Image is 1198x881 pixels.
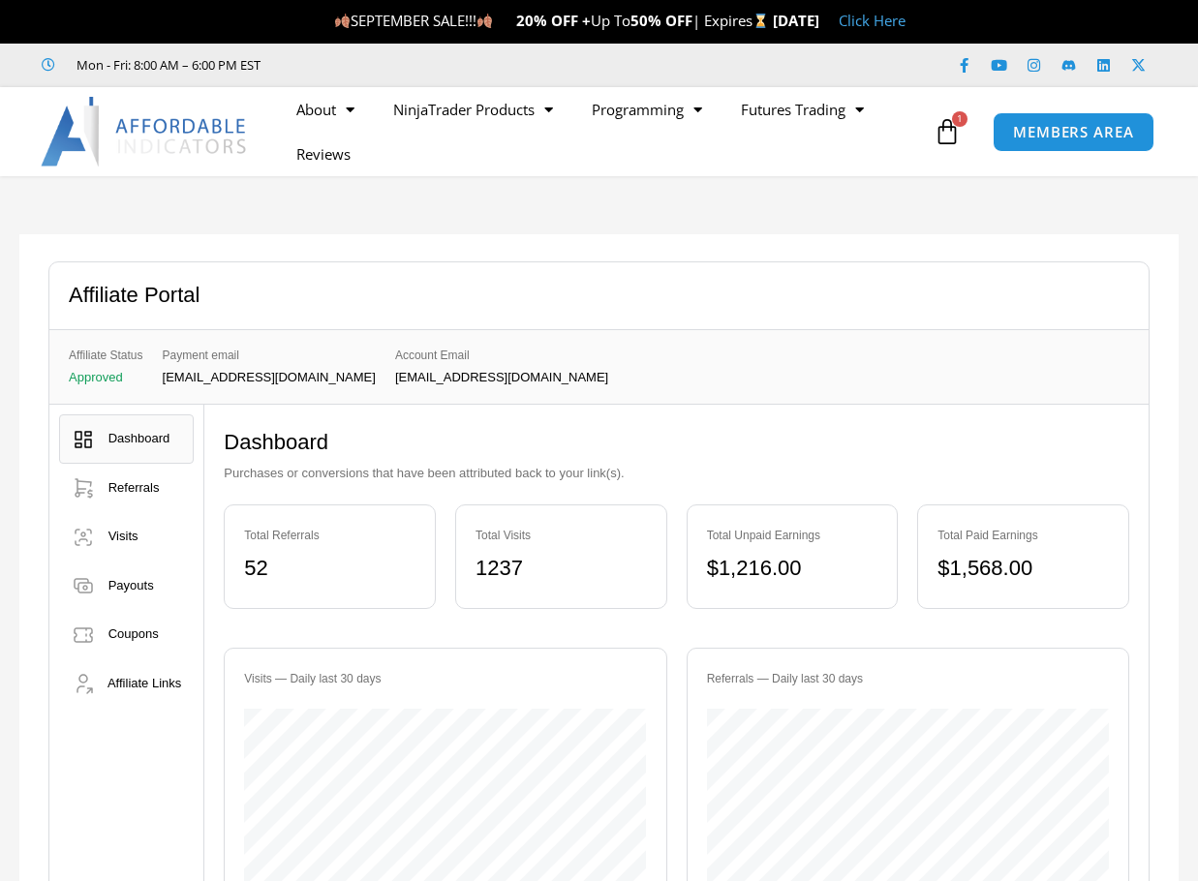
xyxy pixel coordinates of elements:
[244,525,415,546] div: Total Referrals
[773,11,819,30] strong: [DATE]
[108,578,154,592] span: Payouts
[277,132,370,176] a: Reviews
[108,626,159,641] span: Coupons
[516,11,591,30] strong: 20% OFF +
[707,556,802,580] bdi: 1,216.00
[707,556,719,580] span: $
[163,345,376,366] span: Payment email
[59,512,194,562] a: Visits
[476,525,647,546] div: Total Visits
[41,97,249,167] img: LogoAI | Affordable Indicators – NinjaTrader
[937,525,1109,546] div: Total Paid Earnings
[108,529,138,543] span: Visits
[395,371,608,384] p: [EMAIL_ADDRESS][DOMAIN_NAME]
[952,111,968,127] span: 1
[224,462,1129,485] p: Purchases or conversions that have been attributed back to your link(s).
[288,55,578,75] iframe: Customer reviews powered by Trustpilot
[59,610,194,659] a: Coupons
[108,676,181,690] span: Affiliate Links
[707,668,1109,689] div: Referrals — Daily last 30 days
[72,53,261,76] span: Mon - Fri: 8:00 AM – 6:00 PM EST
[69,345,143,366] span: Affiliate Status
[69,282,200,310] h2: Affiliate Portal
[59,414,194,464] a: Dashboard
[59,464,194,513] a: Referrals
[395,345,608,366] span: Account Email
[224,429,1129,457] h2: Dashboard
[477,14,492,28] img: 🍂
[108,480,160,495] span: Referrals
[244,549,415,589] div: 52
[707,525,878,546] div: Total Unpaid Earnings
[59,562,194,611] a: Payouts
[572,87,722,132] a: Programming
[630,11,692,30] strong: 50% OFF
[163,371,376,384] p: [EMAIL_ADDRESS][DOMAIN_NAME]
[277,87,374,132] a: About
[476,549,647,589] div: 1237
[108,431,170,445] span: Dashboard
[839,11,906,30] a: Click Here
[722,87,883,132] a: Futures Trading
[277,87,929,176] nav: Menu
[753,14,768,28] img: ⌛
[1013,125,1134,139] span: MEMBERS AREA
[937,556,1032,580] bdi: 1,568.00
[69,371,143,384] p: Approved
[244,668,646,689] div: Visits — Daily last 30 days
[993,112,1154,152] a: MEMBERS AREA
[59,659,194,709] a: Affiliate Links
[905,104,990,160] a: 1
[937,556,949,580] span: $
[334,11,773,30] span: SEPTEMBER SALE!!! Up To | Expires
[335,14,350,28] img: 🍂
[374,87,572,132] a: NinjaTrader Products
